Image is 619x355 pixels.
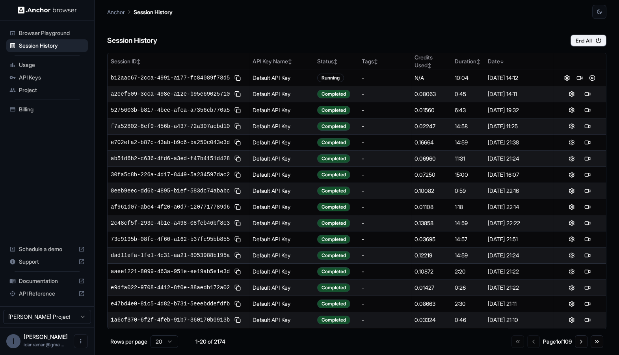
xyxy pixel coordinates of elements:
div: [DATE] 11:25 [488,122,550,130]
div: - [362,235,408,243]
td: Default API Key [249,312,314,328]
div: [DATE] 16:07 [488,171,550,179]
td: Default API Key [249,118,314,135]
div: 6:43 [455,106,481,114]
div: [DATE] 21:11 [488,300,550,308]
div: Session History [6,39,88,52]
div: 14:59 [455,251,481,259]
div: API Reference [6,287,88,300]
div: 14:59 [455,139,481,146]
div: 0.03695 [415,235,449,243]
div: [DATE] 22:22 [488,219,550,227]
div: - [362,203,408,211]
div: API Keys [6,71,88,84]
div: - [362,155,408,163]
div: Session ID [111,57,246,65]
div: API Key Name [253,57,311,65]
span: Schedule a demo [19,245,75,253]
div: Page 1 of 109 [543,338,572,346]
div: - [362,90,408,98]
div: Completed [317,187,350,195]
span: Idan Raman [24,333,68,340]
div: Completed [317,138,350,147]
div: Completed [317,203,350,211]
div: Schedule a demo [6,243,88,255]
div: I [6,334,20,348]
div: Usage [6,59,88,71]
div: Completed [317,170,350,179]
div: Date [488,57,550,65]
td: Default API Key [249,135,314,151]
div: - [362,284,408,292]
div: 1-20 of 2174 [191,338,230,346]
span: Session History [19,42,85,50]
td: Default API Key [249,70,314,86]
div: - [362,122,408,130]
div: Running [317,74,344,82]
div: 0:59 [455,187,481,195]
td: Default API Key [249,86,314,102]
div: [DATE] 21:24 [488,251,550,259]
td: Default API Key [249,280,314,296]
div: 15:00 [455,171,481,179]
div: 2:20 [455,268,481,275]
span: e702efa2-b87c-43ab-b9c6-ba250c043e3d [111,139,230,146]
nav: breadcrumb [107,7,173,16]
td: Default API Key [249,328,314,344]
span: 1a6cf370-6f2f-4feb-91b7-360170b0913b [111,316,230,324]
span: e47bd4e0-81c5-4d82-b731-5eeebddefdfb [111,300,230,308]
span: ↕ [374,59,378,65]
div: - [362,251,408,259]
div: - [362,316,408,324]
span: ↓ [500,59,504,65]
div: 1:18 [455,203,481,211]
div: Completed [317,154,350,163]
div: Completed [317,267,350,276]
span: Browser Playground [19,29,85,37]
div: Completed [317,90,350,98]
p: Session History [134,8,173,16]
div: 14:57 [455,235,481,243]
div: Support [6,255,88,268]
td: Default API Key [249,248,314,264]
div: Credits Used [415,54,449,69]
div: Completed [317,283,350,292]
div: 0:26 [455,284,481,292]
div: Completed [317,235,350,244]
button: Open menu [74,334,88,348]
span: Support [19,258,75,266]
span: API Keys [19,74,85,81]
div: 0.02247 [415,122,449,130]
div: 0.10082 [415,187,449,195]
div: 0.07250 [415,171,449,179]
span: ↕ [288,59,292,65]
div: [DATE] 21:51 [488,235,550,243]
span: 2c48cf5f-293e-4b1e-a498-08feb46bf8c3 [111,219,230,227]
span: a2eef509-3cca-498e-a12e-b95e69025710 [111,90,230,98]
span: af961d07-abe4-4f20-a0d7-1207717789d6 [111,203,230,211]
span: ↕ [476,59,480,65]
div: Completed [317,122,350,131]
div: Tags [362,57,408,65]
span: Project [19,86,85,94]
span: idanraman@gmail.com [24,342,64,348]
img: Anchor Logo [18,6,77,14]
span: ↕ [334,59,338,65]
div: 11:31 [455,155,481,163]
span: f7a52802-6ef9-456b-a437-72a307acbd10 [111,122,230,130]
div: 14:59 [455,219,481,227]
div: Completed [317,300,350,308]
div: 0.01560 [415,106,449,114]
div: [DATE] 22:14 [488,203,550,211]
div: - [362,268,408,275]
span: Billing [19,105,85,113]
span: b12aac67-2cca-4991-a177-fc84089f78d5 [111,74,230,82]
td: Default API Key [249,199,314,215]
span: 8eeb9eec-dd6b-4895-b1ef-583dc74ababc [111,187,230,195]
div: 0.08063 [415,90,449,98]
span: ↕ [137,59,141,65]
span: e9dfa022-9708-4412-8f0e-88aedb172a02 [111,284,230,292]
td: Default API Key [249,183,314,199]
td: Default API Key [249,167,314,183]
div: 0:46 [455,316,481,324]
